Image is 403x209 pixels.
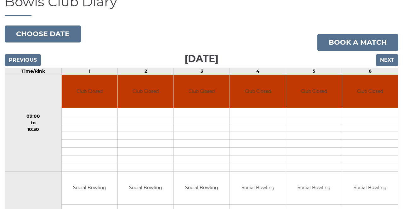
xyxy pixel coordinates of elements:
[342,172,398,205] td: Social Bowling
[5,75,62,172] td: 09:00 to 10:30
[62,172,117,205] td: Social Bowling
[230,172,286,205] td: Social Bowling
[286,68,342,75] td: 5
[5,68,62,75] td: Time/Rink
[118,172,173,205] td: Social Bowling
[342,68,398,75] td: 6
[5,25,81,42] button: Choose date
[376,54,398,66] input: Next
[174,68,230,75] td: 3
[342,75,398,108] td: Club Closed
[317,34,398,51] a: Book a match
[61,68,117,75] td: 1
[62,75,117,108] td: Club Closed
[230,68,286,75] td: 4
[174,172,230,205] td: Social Bowling
[118,75,173,108] td: Club Closed
[118,68,174,75] td: 2
[286,75,342,108] td: Club Closed
[230,75,286,108] td: Club Closed
[286,172,342,205] td: Social Bowling
[5,54,41,66] input: Previous
[174,75,230,108] td: Club Closed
